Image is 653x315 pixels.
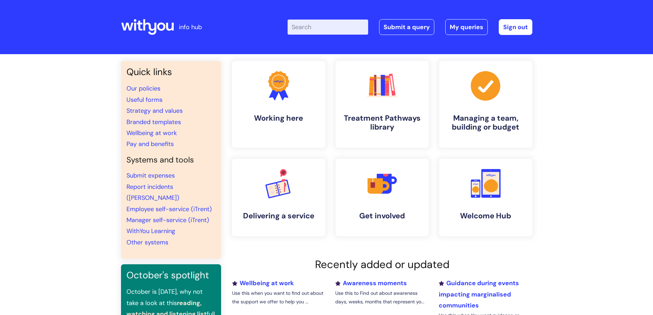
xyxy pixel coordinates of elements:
[341,211,423,220] h4: Get involved
[126,238,168,246] a: Other systems
[445,114,527,132] h4: Managing a team, building or budget
[232,159,325,236] a: Delivering a service
[499,19,532,35] a: Sign out
[288,19,532,35] div: | -
[232,258,532,271] h2: Recently added or updated
[126,216,209,224] a: Manager self-service (iTrent)
[126,129,177,137] a: Wellbeing at work
[439,61,532,148] a: Managing a team, building or budget
[126,227,175,235] a: WithYou Learning
[379,19,434,35] a: Submit a query
[232,61,325,148] a: Working here
[126,171,175,180] a: Submit expenses
[335,279,407,287] a: Awareness moments
[238,114,320,123] h4: Working here
[232,279,294,287] a: Wellbeing at work
[126,66,216,77] h3: Quick links
[288,20,368,35] input: Search
[336,61,429,148] a: Treatment Pathways library
[179,22,202,33] p: info hub
[126,183,179,202] a: Report incidents ([PERSON_NAME])
[439,279,519,310] a: Guidance during events impacting marginalised communities
[232,289,325,306] p: Use this when you want to find out about the support we offer to help you ...
[126,84,160,93] a: Our policies
[238,211,320,220] h4: Delivering a service
[335,289,428,306] p: Use this to Find out about awareness days, weeks, months that represent yo...
[445,211,527,220] h4: Welcome Hub
[126,270,216,281] h3: October's spotlight
[439,159,532,236] a: Welcome Hub
[445,19,488,35] a: My queries
[126,107,183,115] a: Strategy and values
[126,205,212,213] a: Employee self-service (iTrent)
[126,140,174,148] a: Pay and benefits
[336,159,429,236] a: Get involved
[126,155,216,165] h4: Systems and tools
[126,96,162,104] a: Useful forms
[126,118,181,126] a: Branded templates
[341,114,423,132] h4: Treatment Pathways library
